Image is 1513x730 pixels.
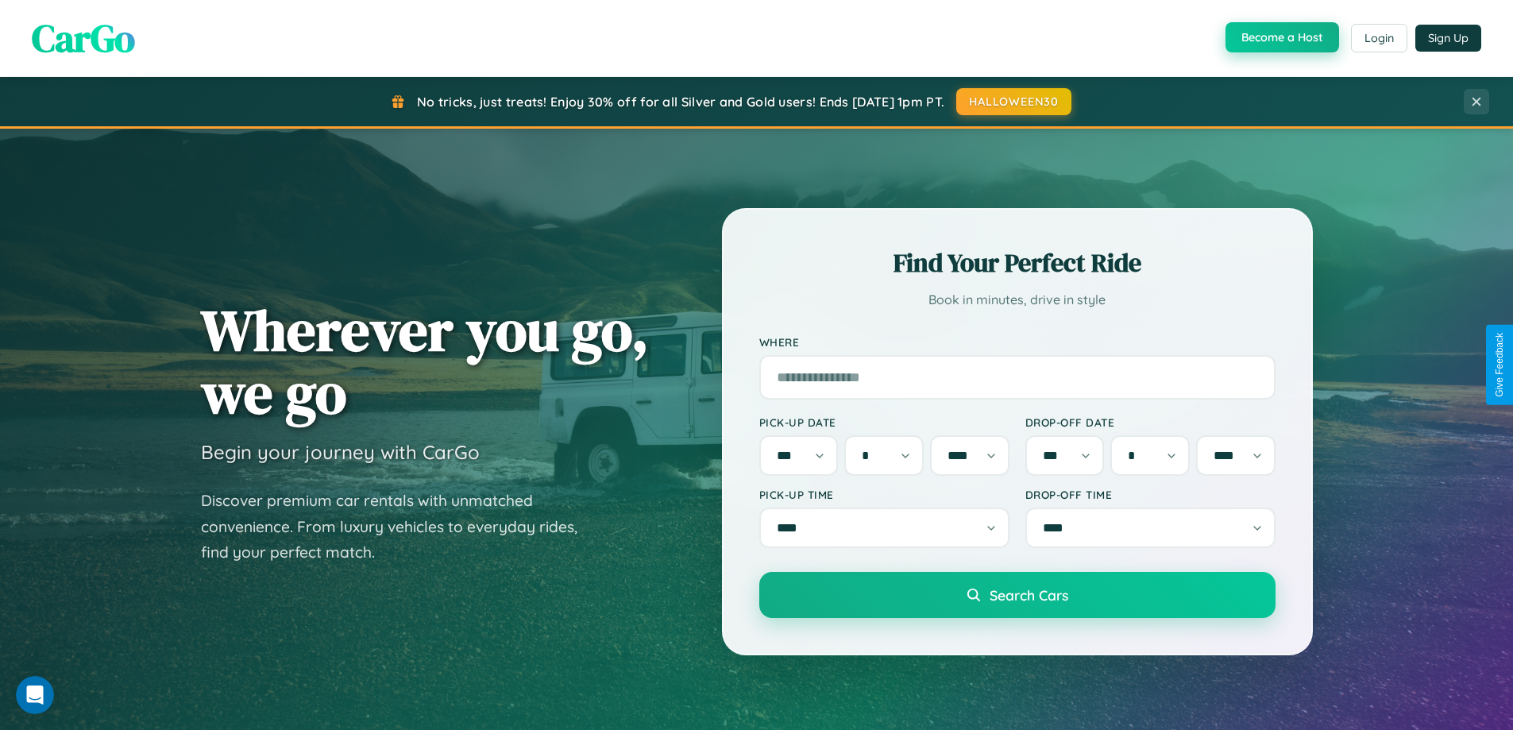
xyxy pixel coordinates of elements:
button: Sign Up [1415,25,1481,52]
button: HALLOWEEN30 [956,88,1071,115]
label: Pick-up Time [759,488,1009,501]
button: Login [1351,24,1407,52]
label: Drop-off Time [1025,488,1276,501]
label: Where [759,335,1276,349]
p: Book in minutes, drive in style [759,288,1276,311]
h2: Find Your Perfect Ride [759,245,1276,280]
h1: Wherever you go, we go [201,299,649,424]
button: Search Cars [759,572,1276,618]
h3: Begin your journey with CarGo [201,440,480,464]
label: Drop-off Date [1025,415,1276,429]
p: Discover premium car rentals with unmatched convenience. From luxury vehicles to everyday rides, ... [201,488,598,566]
span: Search Cars [990,586,1068,604]
iframe: Intercom live chat [16,676,54,714]
label: Pick-up Date [759,415,1009,429]
span: CarGo [32,12,135,64]
button: Become a Host [1225,22,1339,52]
span: No tricks, just treats! Enjoy 30% off for all Silver and Gold users! Ends [DATE] 1pm PT. [417,94,944,110]
div: Give Feedback [1494,333,1505,397]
